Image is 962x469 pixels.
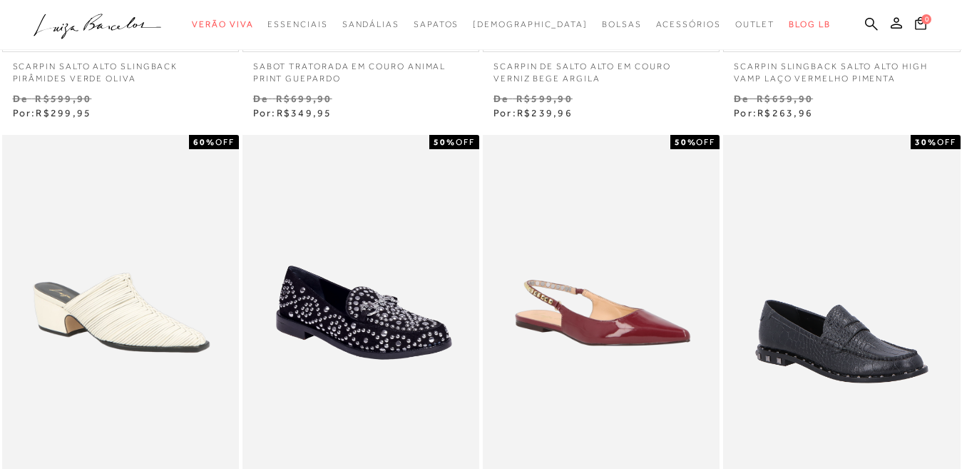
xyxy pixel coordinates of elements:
[13,93,28,104] small: De
[517,107,573,118] span: R$239,96
[757,93,813,104] small: R$659,90
[342,19,399,29] span: Sandálias
[267,11,327,38] a: categoryNavScreenReaderText
[734,93,749,104] small: De
[937,137,956,147] span: OFF
[2,52,239,85] a: SCARPIN SALTO ALTO SLINGBACK PIRÂMIDES VERDE OLIVA
[456,137,475,147] span: OFF
[911,16,931,35] button: 0
[36,107,91,118] span: R$299,95
[493,93,508,104] small: De
[516,93,573,104] small: R$599,90
[602,19,642,29] span: Bolsas
[473,19,588,29] span: [DEMOGRAPHIC_DATA]
[192,19,253,29] span: Verão Viva
[734,107,813,118] span: Por:
[656,11,721,38] a: categoryNavScreenReaderText
[789,11,830,38] a: BLOG LB
[267,19,327,29] span: Essenciais
[675,137,697,147] strong: 50%
[656,19,721,29] span: Acessórios
[253,107,332,118] span: Por:
[696,137,715,147] span: OFF
[757,107,813,118] span: R$263,96
[277,107,332,118] span: R$349,95
[193,137,215,147] strong: 60%
[915,137,937,147] strong: 30%
[242,52,479,85] a: SABOT TRATORADA EM COURO ANIMAL PRINT GUEPARDO
[13,107,92,118] span: Por:
[602,11,642,38] a: categoryNavScreenReaderText
[342,11,399,38] a: categoryNavScreenReaderText
[276,93,332,104] small: R$699,90
[723,52,960,85] a: SCARPIN SLINGBACK SALTO ALTO HIGH VAMP LAÇO VERMELHO PIMENTA
[735,11,775,38] a: categoryNavScreenReaderText
[192,11,253,38] a: categoryNavScreenReaderText
[735,19,775,29] span: Outlet
[414,19,459,29] span: Sapatos
[35,93,91,104] small: R$599,90
[215,137,235,147] span: OFF
[483,52,720,85] a: SCARPIN DE SALTO ALTO EM COURO VERNIZ BEGE ARGILA
[473,11,588,38] a: noSubCategoriesText
[253,93,268,104] small: De
[434,137,456,147] strong: 50%
[921,14,931,24] span: 0
[414,11,459,38] a: categoryNavScreenReaderText
[493,107,573,118] span: Por:
[789,19,830,29] span: BLOG LB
